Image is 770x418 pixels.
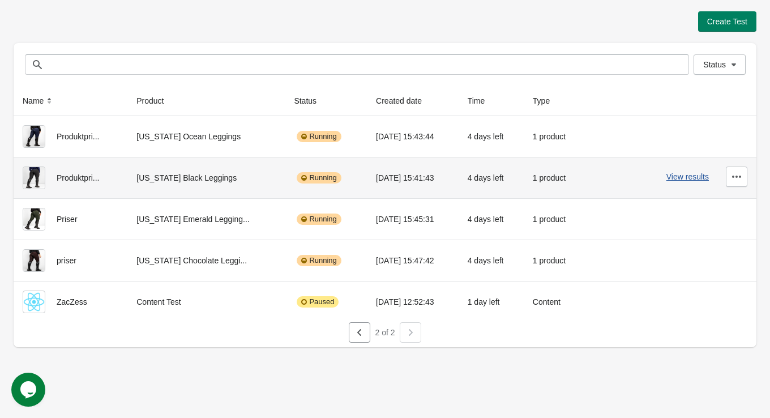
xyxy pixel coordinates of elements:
[23,208,118,231] div: Priser
[468,249,515,272] div: 4 days left
[533,249,576,272] div: 1 product
[703,60,726,69] span: Status
[376,167,450,189] div: [DATE] 15:41:43
[297,296,339,308] div: Paused
[666,172,709,181] button: View results
[375,328,395,337] span: 2 of 2
[468,291,515,313] div: 1 day left
[468,125,515,148] div: 4 days left
[11,373,48,407] iframe: chat widget
[136,249,276,272] div: [US_STATE] Chocolate Leggi...
[23,125,118,148] div: Produktpri...
[376,291,450,313] div: [DATE] 12:52:43
[132,91,179,111] button: Product
[533,208,576,231] div: 1 product
[468,208,515,231] div: 4 days left
[136,167,276,189] div: [US_STATE] Black Leggings
[707,17,747,26] span: Create Test
[23,167,118,189] div: Produktpri...
[468,167,515,189] div: 4 days left
[136,291,276,313] div: Content Test
[297,255,341,266] div: Running
[698,11,756,32] button: Create Test
[371,91,438,111] button: Created date
[694,54,746,75] button: Status
[533,125,576,148] div: 1 product
[23,249,118,272] div: priser
[297,172,341,184] div: Running
[463,91,501,111] button: Time
[23,291,118,313] div: ZacZess
[376,249,450,272] div: [DATE] 15:47:42
[289,91,332,111] button: Status
[533,167,576,189] div: 1 product
[376,208,450,231] div: [DATE] 15:45:31
[376,125,450,148] div: [DATE] 15:43:44
[533,291,576,313] div: Content
[297,131,341,142] div: Running
[136,125,276,148] div: [US_STATE] Ocean Leggings
[297,214,341,225] div: Running
[18,91,59,111] button: Name
[528,91,566,111] button: Type
[136,208,276,231] div: [US_STATE] Emerald Legging...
